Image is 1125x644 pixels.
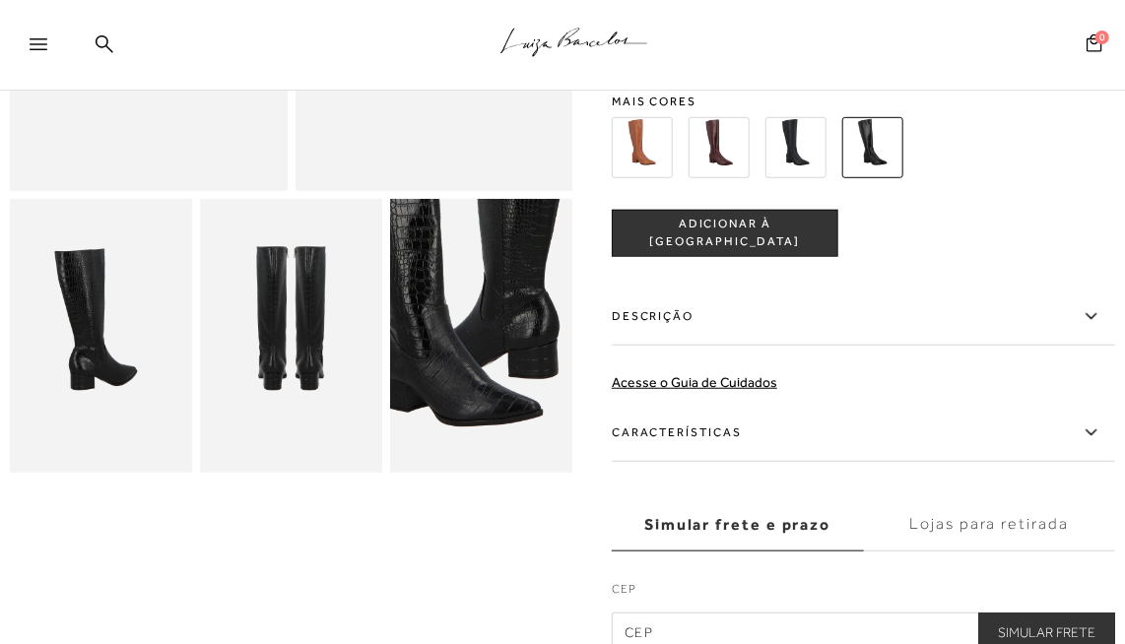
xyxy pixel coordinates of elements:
[612,498,864,551] label: Simular frete e prazo
[612,210,838,257] button: ADICIONAR À [GEOGRAPHIC_DATA]
[612,405,1115,462] label: Características
[842,117,903,178] img: BOTA DE CANO LONGO EM COURO PRETO DE SALTO MÉDIO
[613,216,837,250] span: ADICIONAR À [GEOGRAPHIC_DATA]
[10,199,192,473] img: image
[612,289,1115,346] label: Descrição
[765,117,827,178] img: BOTA DE CANO LONGO EM COURO PRETO DE SALTO MÉDIO
[689,117,750,178] img: BOTA DE CANO LONGO EM COURO MARROM CAFÉ DE SALTO MÉDIO
[1081,32,1108,59] button: 0
[1095,31,1109,44] span: 0
[612,117,673,178] img: BOTA DE CANO LONGO EM COURO CARAMELO DE SALTO MÉDIO
[864,498,1116,551] label: Lojas para retirada
[200,199,382,473] img: image
[612,96,1115,107] span: Mais cores
[612,580,1115,608] label: CEP
[612,374,777,390] a: Acesse o Guia de Cuidados
[390,199,572,473] img: image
